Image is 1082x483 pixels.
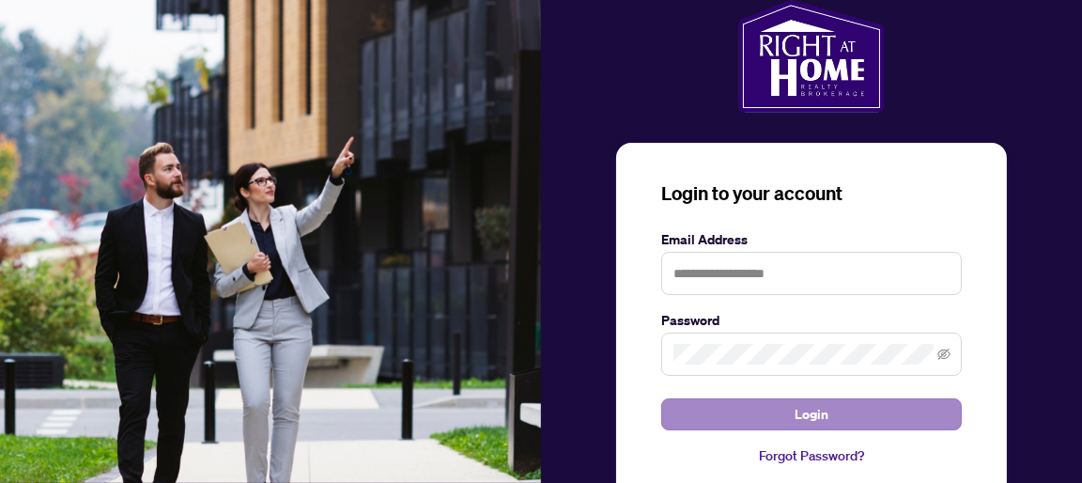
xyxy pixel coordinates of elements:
[661,398,962,430] button: Login
[937,348,951,361] span: eye-invisible
[795,399,828,429] span: Login
[661,229,962,250] label: Email Address
[661,445,962,466] a: Forgot Password?
[661,180,962,207] h3: Login to your account
[661,310,962,331] label: Password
